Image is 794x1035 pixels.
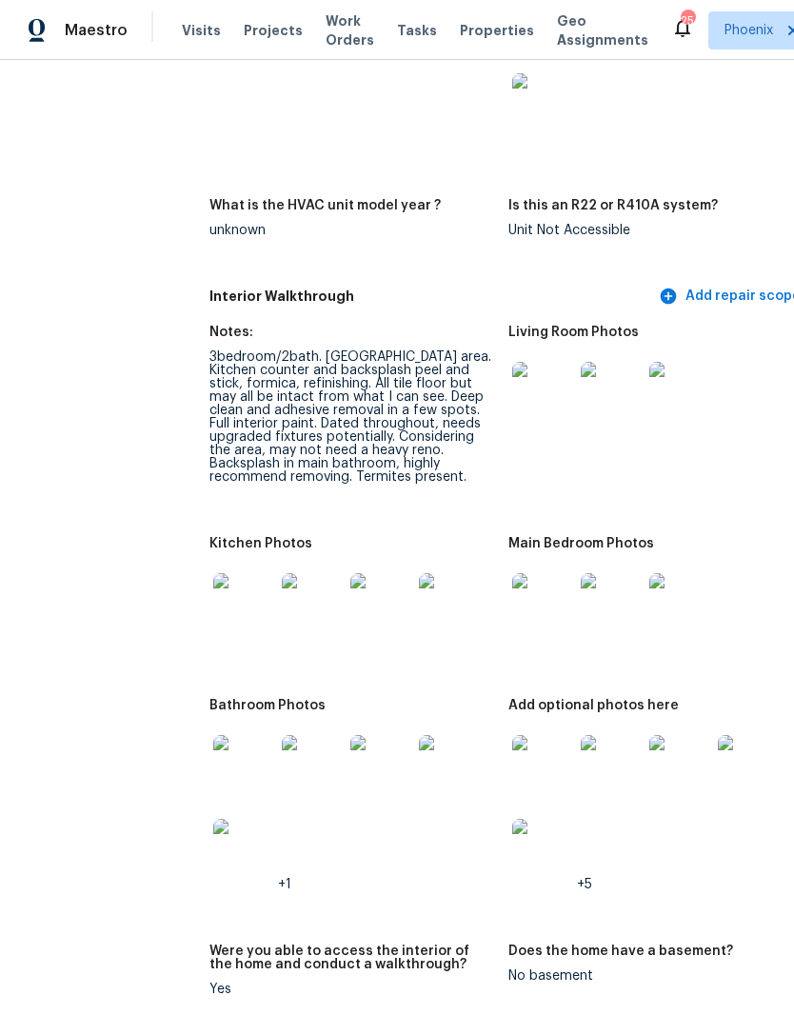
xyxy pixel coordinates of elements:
[508,969,792,983] div: No basement
[725,21,773,40] span: Phoenix
[326,11,374,50] span: Work Orders
[508,224,792,237] div: Unit Not Accessible
[209,537,312,550] h5: Kitchen Photos
[508,199,718,212] h5: Is this an R22 or R410A system?
[209,945,493,971] h5: Were you able to access the interior of the home and conduct a walkthrough?
[209,224,493,237] div: unknown
[681,11,694,30] div: 25
[508,326,639,339] h5: Living Room Photos
[209,699,326,712] h5: Bathroom Photos
[508,699,679,712] h5: Add optional photos here
[460,21,534,40] span: Properties
[577,878,592,891] span: +5
[209,199,441,212] h5: What is the HVAC unit model year ?
[209,287,655,307] h5: Interior Walkthrough
[209,983,493,996] div: Yes
[209,326,253,339] h5: Notes:
[209,350,493,484] div: 3bedroom/2bath. [GEOGRAPHIC_DATA] area. Kitchen counter and backsplash peel and stick, formica, r...
[244,21,303,40] span: Projects
[182,21,221,40] span: Visits
[65,21,128,40] span: Maestro
[278,878,291,891] span: +1
[557,11,648,50] span: Geo Assignments
[508,537,654,550] h5: Main Bedroom Photos
[508,945,733,958] h5: Does the home have a basement?
[397,24,437,37] span: Tasks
